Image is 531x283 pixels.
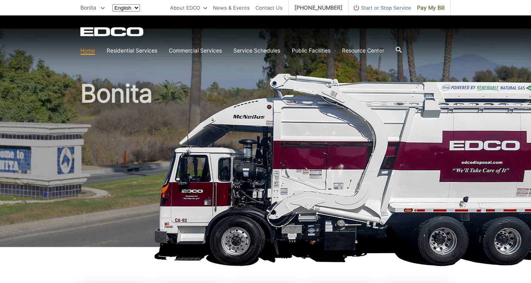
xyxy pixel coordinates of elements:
a: News & Events [213,3,250,12]
select: Select a language [112,4,140,12]
span: Bonita [80,4,96,11]
a: Service Schedules [233,46,280,55]
span: Pay My Bill [417,3,444,12]
a: About EDCO [170,3,207,12]
h1: Bonita [80,81,451,251]
a: Residential Services [107,46,157,55]
a: Contact Us [255,3,283,12]
a: Resource Center [342,46,384,55]
a: Commercial Services [169,46,222,55]
a: EDCD logo. Return to the homepage. [80,27,145,36]
a: Home [80,46,95,55]
a: Public Facilities [292,46,330,55]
